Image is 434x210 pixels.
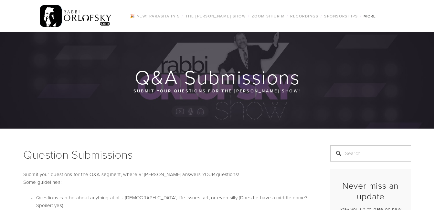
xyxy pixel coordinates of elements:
h2: Never miss an update [336,180,406,201]
span: / [182,13,183,19]
h1: Question Submissions [23,145,314,163]
span: / [321,13,322,19]
img: RabbiOrlofsky.com [40,4,112,29]
span: / [287,13,288,19]
h1: Q&A Submissions [23,67,412,87]
a: 🎉 NEW! Parasha in 5 [128,12,182,20]
span: / [360,13,362,19]
a: More [362,12,378,20]
a: The [PERSON_NAME] Show [184,12,248,20]
input: Search [330,145,411,162]
p: Submit your questions for the Q&A segment, where R’ [PERSON_NAME] answers YOUR questions! Some gu... [23,171,314,186]
a: Sponsorships [322,12,360,20]
span: / [248,13,249,19]
p: Submit your questions for the [PERSON_NAME] Show! [62,87,372,94]
p: Questions can be about anything at all - [DEMOGRAPHIC_DATA], life issues, art, or even silly (Doe... [36,194,314,209]
a: Zoom Shiurim [250,12,287,20]
a: Recordings [288,12,320,20]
